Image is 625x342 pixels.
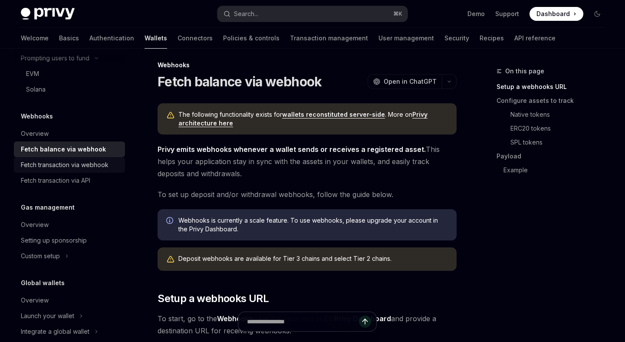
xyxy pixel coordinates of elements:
button: Open search [217,6,407,22]
div: Overview [21,128,49,139]
button: Toggle Integrate a global wallet section [14,324,125,339]
div: EVM [26,69,39,79]
a: Welcome [21,28,49,49]
h1: Fetch balance via webhook [158,74,322,89]
div: Solana [26,84,46,95]
span: Open in ChatGPT [384,77,437,86]
a: Security [444,28,469,49]
button: Open in ChatGPT [368,74,442,89]
svg: Warning [166,255,175,264]
a: Authentication [89,28,134,49]
a: Fetch balance via webhook [14,141,125,157]
span: To set up deposit and/or withdrawal webhooks, follow the guide below. [158,188,457,201]
a: Setup a webhooks URL [497,80,611,94]
h5: Webhooks [21,111,53,122]
a: Example [497,163,611,177]
div: Deposit webhooks are available for Tier 3 chains and select Tier 2 chains. [178,254,448,264]
div: Overview [21,220,49,230]
a: Fetch transaction via API [14,173,125,188]
a: Overview [14,217,125,233]
span: Dashboard [536,10,570,18]
svg: Warning [166,111,175,120]
a: API reference [514,28,556,49]
span: ⌘ K [393,10,402,17]
div: Setting up sponsorship [21,235,87,246]
span: This helps your application stay in sync with the assets in your wallets, and easily track deposi... [158,143,457,180]
div: Integrate a global wallet [21,326,89,337]
button: Send message [359,316,371,328]
h5: Gas management [21,202,75,213]
h5: Global wallets [21,278,65,288]
a: Basics [59,28,79,49]
a: Configure assets to track [497,94,611,108]
a: User management [378,28,434,49]
a: Policies & controls [223,28,280,49]
img: dark logo [21,8,75,20]
a: Setting up sponsorship [14,233,125,248]
a: Transaction management [290,28,368,49]
span: The following functionality exists for . More on [178,110,448,128]
a: Overview [14,293,125,308]
a: Native tokens [497,108,611,122]
div: Fetch balance via webhook [21,144,106,155]
a: Solana [14,82,125,97]
div: Fetch transaction via webhook [21,160,109,170]
input: Ask a question... [247,312,359,331]
div: Overview [21,295,49,306]
span: Setup a webhooks URL [158,292,269,306]
a: Connectors [178,28,213,49]
button: Toggle dark mode [590,7,604,21]
a: Overview [14,126,125,141]
button: Toggle Launch your wallet section [14,308,125,324]
a: Support [495,10,519,18]
a: ERC20 tokens [497,122,611,135]
a: Fetch transaction via webhook [14,157,125,173]
div: Webhooks [158,61,457,69]
div: Launch your wallet [21,311,74,321]
a: wallets reconstituted server-side [282,111,385,118]
a: Payload [497,149,611,163]
a: EVM [14,66,125,82]
span: Webhooks is currently a scale feature. To use webhooks, please upgrade your account in the Privy ... [178,216,448,233]
a: SPL tokens [497,135,611,149]
button: Toggle Custom setup section [14,248,125,264]
a: Recipes [480,28,504,49]
div: Search... [234,9,258,19]
span: On this page [505,66,544,76]
a: Demo [467,10,485,18]
a: Dashboard [530,7,583,21]
div: Fetch transaction via API [21,175,90,186]
svg: Info [166,217,175,226]
a: Wallets [145,28,167,49]
strong: Privy emits webhooks whenever a wallet sends or receives a registered asset. [158,145,426,154]
div: Custom setup [21,251,60,261]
